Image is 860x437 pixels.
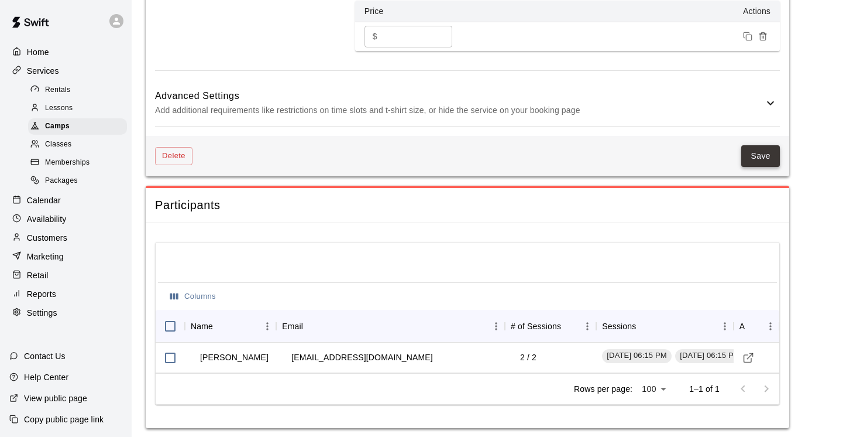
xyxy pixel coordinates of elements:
[155,103,763,118] p: Add additional requirements like restrictions on time slots and t-shirt size, or hide the service...
[602,310,636,343] div: Sessions
[45,157,90,169] span: Memberships
[574,383,632,395] p: Rows per page:
[24,371,68,383] p: Help Center
[755,29,770,44] button: Remove price
[27,288,56,300] p: Reports
[28,81,132,99] a: Rentals
[45,139,71,151] span: Classes
[155,147,192,165] button: Delete
[9,210,122,228] a: Availability
[27,251,64,262] p: Marketing
[282,310,303,343] div: Email
[28,173,127,189] div: Packages
[9,267,122,284] a: Retail
[741,145,780,167] button: Save
[45,103,73,114] span: Lessons
[155,80,780,127] div: Advanced SettingsAdd additional requirements like restrictions on time slots and t-shirt size, or...
[9,285,122,303] a: Reports
[28,155,127,171] div: Memberships
[28,136,132,154] a: Classes
[27,194,61,206] p: Calendar
[45,175,78,187] span: Packages
[716,317,734,335] button: Menu
[505,310,596,343] div: # of Sessions
[45,84,71,96] span: Rentals
[155,88,763,104] h6: Advanced Settings
[28,154,132,172] a: Memberships
[24,414,104,425] p: Copy public page link
[28,118,132,136] a: Camps
[303,318,319,334] button: Sort
[28,99,132,117] a: Lessons
[45,121,70,132] span: Camps
[9,304,122,322] a: Settings
[9,229,122,247] a: Customers
[636,318,652,334] button: Sort
[27,213,67,225] p: Availability
[213,318,229,334] button: Sort
[487,317,505,335] button: Menu
[24,350,66,362] p: Contact Us
[185,310,276,343] div: Name
[602,350,671,361] span: [DATE] 06:15 PM
[167,288,219,306] button: Select columns
[472,1,780,22] th: Actions
[9,192,122,209] a: Calendar
[9,43,122,61] a: Home
[9,248,122,265] a: Marketing
[9,62,122,80] a: Services
[27,232,67,244] p: Customers
[27,307,57,319] p: Settings
[734,310,779,343] div: Actions
[27,65,59,77] p: Services
[373,30,377,43] p: $
[28,172,132,190] a: Packages
[28,136,127,153] div: Classes
[740,29,755,44] button: Duplicate price
[191,342,278,373] td: [PERSON_NAME]
[739,310,745,343] div: Actions
[28,100,127,117] div: Lessons
[24,392,87,404] p: View public page
[689,383,720,395] p: 1–1 of 1
[27,269,49,281] p: Retail
[762,317,779,335] button: Menu
[579,317,596,335] button: Menu
[191,310,213,343] div: Name
[276,310,505,343] div: Email
[511,310,561,343] div: # of Sessions
[155,197,780,213] span: Participants
[596,310,733,343] div: Sessions
[561,318,577,334] button: Sort
[637,381,670,398] div: 100
[28,118,127,135] div: Camps
[28,82,127,98] div: Rentals
[27,46,49,58] p: Home
[282,342,442,373] td: [EMAIL_ADDRESS][DOMAIN_NAME]
[259,317,276,335] button: Menu
[739,349,757,367] a: Visit customer profile
[355,1,472,22] th: Price
[511,342,546,373] td: 2 / 2
[675,350,744,361] span: [DATE] 06:15 PM
[745,318,762,334] button: Sort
